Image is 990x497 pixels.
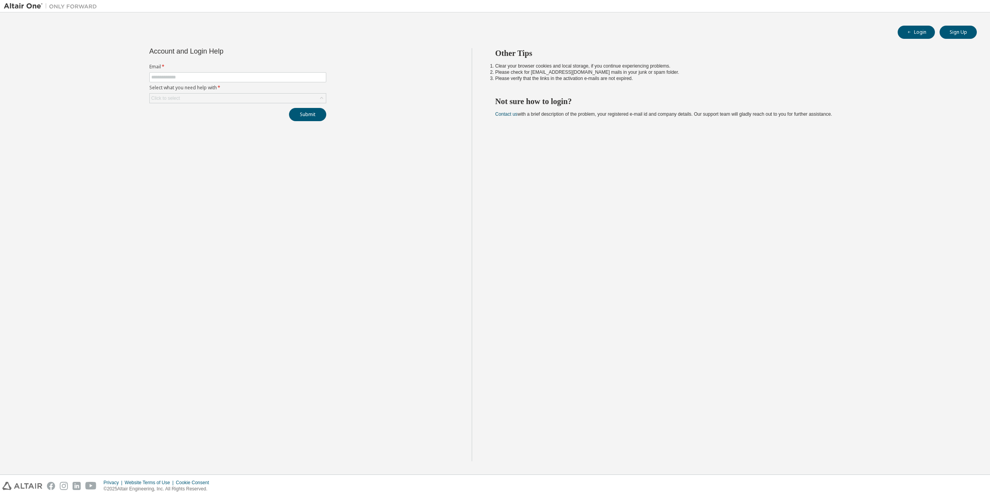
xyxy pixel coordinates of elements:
label: Select what you need help with [149,85,326,91]
label: Email [149,64,326,70]
img: instagram.svg [60,482,68,490]
img: linkedin.svg [73,482,81,490]
div: Privacy [104,480,125,486]
p: © 2025 Altair Engineering, Inc. All Rights Reserved. [104,486,214,492]
div: Account and Login Help [149,48,291,54]
button: Login [898,26,935,39]
div: Website Terms of Use [125,480,176,486]
h2: Other Tips [495,48,963,58]
li: Clear your browser cookies and local storage, if you continue experiencing problems. [495,63,963,69]
img: Altair One [4,2,101,10]
div: Cookie Consent [176,480,213,486]
div: Click to select [151,95,180,101]
li: Please verify that the links in the activation e-mails are not expired. [495,75,963,82]
img: altair_logo.svg [2,482,42,490]
button: Sign Up [940,26,977,39]
h2: Not sure how to login? [495,96,963,106]
li: Please check for [EMAIL_ADDRESS][DOMAIN_NAME] mails in your junk or spam folder. [495,69,963,75]
img: facebook.svg [47,482,55,490]
button: Submit [289,108,326,121]
img: youtube.svg [85,482,97,490]
span: with a brief description of the problem, your registered e-mail id and company details. Our suppo... [495,111,832,117]
div: Click to select [150,94,326,103]
a: Contact us [495,111,517,117]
